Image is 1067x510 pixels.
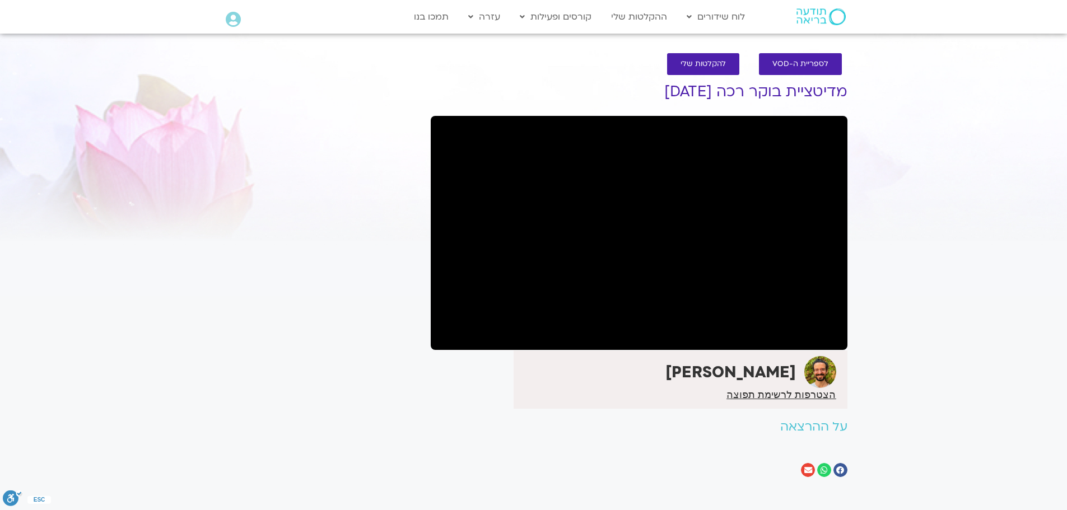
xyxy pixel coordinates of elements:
[408,6,454,27] a: תמכו בנו
[817,463,831,477] div: שיתוף ב whatsapp
[833,463,847,477] div: שיתוף ב facebook
[726,390,836,400] a: הצטרפות לרשימת תפוצה
[431,420,847,434] h2: על ההרצאה
[681,6,751,27] a: לוח שידורים
[801,463,815,477] div: שיתוף ב email
[665,362,796,383] strong: [PERSON_NAME]
[772,60,828,68] span: לספריית ה-VOD
[759,53,842,75] a: לספריית ה-VOD
[796,8,846,25] img: תודעה בריאה
[804,356,836,388] img: שגב הורוביץ
[514,6,597,27] a: קורסים ופעילות
[463,6,506,27] a: עזרה
[681,60,726,68] span: להקלטות שלי
[605,6,673,27] a: ההקלטות שלי
[667,53,739,75] a: להקלטות שלי
[431,83,847,100] h1: מדיטציית בוקר רכה [DATE]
